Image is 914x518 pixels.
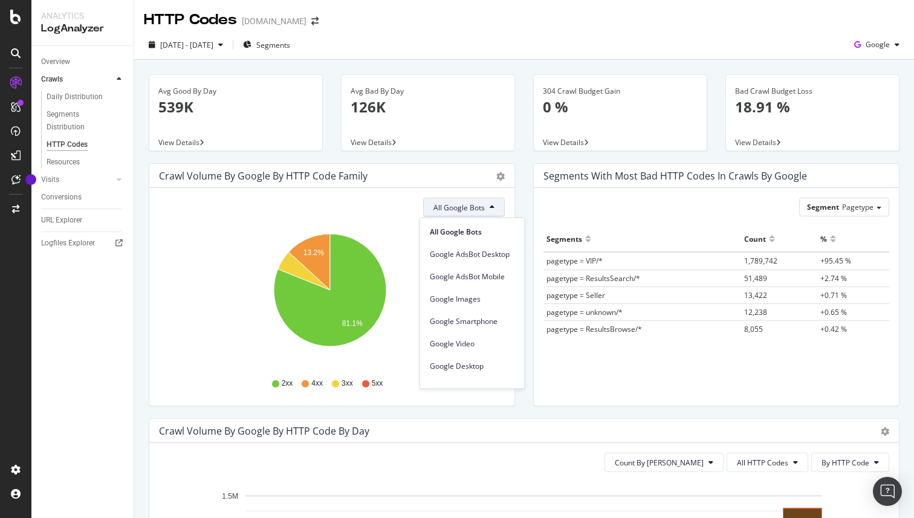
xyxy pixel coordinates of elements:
div: Conversions [41,191,82,204]
span: View Details [543,137,584,147]
span: Google AdsBot Desktop [430,248,515,259]
div: Segments with most bad HTTP codes in Crawls by google [543,170,807,182]
span: Google Images [430,293,515,304]
div: LogAnalyzer [41,22,124,36]
span: +95.45 % [820,256,851,266]
button: [DATE] - [DATE] [144,35,228,54]
a: Overview [41,56,125,68]
span: +0.42 % [820,324,847,334]
a: Visits [41,173,113,186]
span: 5xx [372,378,383,389]
span: +0.71 % [820,290,847,300]
p: 18.91 % [735,97,890,117]
div: Crawl Volume by google by HTTP Code by Day [159,425,369,437]
span: +2.74 % [820,273,847,283]
div: Open Intercom Messenger [873,477,902,506]
a: Resources [47,156,125,169]
a: Logfiles Explorer [41,237,125,250]
span: View Details [158,137,199,147]
span: 3xx [342,378,353,389]
div: Crawls [41,73,63,86]
div: Overview [41,56,70,68]
text: 1.5M [222,492,238,500]
span: 13,422 [744,290,767,300]
div: Visits [41,173,59,186]
div: Segments [546,229,582,248]
div: 304 Crawl Budget Gain [543,86,698,97]
span: All Google Bots [433,202,485,213]
div: Count [744,229,766,248]
span: Google Smartphone [430,316,515,326]
span: pagetype = ResultsBrowse/* [546,324,642,334]
span: pagetype = VIP/* [546,256,603,266]
button: All HTTP Codes [727,453,808,472]
button: Google [849,35,904,54]
span: Google AdSense Mobile [430,383,515,393]
a: URL Explorer [41,214,125,227]
a: Segments Distribution [47,108,125,134]
div: Segments Distribution [47,108,114,134]
span: All HTTP Codes [737,458,788,468]
span: [DATE] - [DATE] [160,40,213,50]
button: Segments [238,35,295,54]
div: gear [881,427,889,436]
div: Bad Crawl Budget Loss [735,86,890,97]
span: 4xx [311,378,323,389]
span: Count By Day [615,458,704,468]
div: Daily Distribution [47,91,103,103]
div: HTTP Codes [47,138,88,151]
a: Crawls [41,73,113,86]
div: Avg Bad By Day [351,86,505,97]
span: pagetype = ResultsSearch/* [546,273,640,283]
span: +0.65 % [820,307,847,317]
button: By HTTP Code [811,453,889,472]
span: Pagetype [842,202,873,212]
div: Resources [47,156,80,169]
span: All Google Bots [430,226,515,237]
span: By HTTP Code [822,458,869,468]
span: 1,789,742 [744,256,777,266]
div: Crawl Volume by google by HTTP Code Family [159,170,368,182]
div: Tooltip anchor [25,174,36,185]
a: HTTP Codes [47,138,125,151]
div: Avg Good By Day [158,86,313,97]
p: 0 % [543,97,698,117]
span: View Details [735,137,776,147]
span: pagetype = Seller [546,290,605,300]
div: Analytics [41,10,124,22]
span: Google [866,39,890,50]
div: Logfiles Explorer [41,237,95,250]
div: gear [496,172,505,181]
span: Google Desktop [430,360,515,371]
text: 81.1% [342,319,363,328]
svg: A chart. [159,227,501,367]
span: 51,489 [744,273,767,283]
span: 2xx [282,378,293,389]
div: URL Explorer [41,214,82,227]
text: 13.2% [303,249,324,257]
div: HTTP Codes [144,10,237,30]
p: 126K [351,97,505,117]
button: All Google Bots [423,198,505,217]
div: arrow-right-arrow-left [311,17,319,25]
span: Segments [256,40,290,50]
div: % [820,229,827,248]
span: 12,238 [744,307,767,317]
a: Daily Distribution [47,91,125,103]
span: Google Video [430,338,515,349]
span: 8,055 [744,324,763,334]
a: Conversions [41,191,125,204]
span: Segment [807,202,839,212]
span: pagetype = unknown/* [546,307,623,317]
button: Count By [PERSON_NAME] [604,453,724,472]
div: [DOMAIN_NAME] [242,15,306,27]
p: 539K [158,97,313,117]
span: Google AdsBot Mobile [430,271,515,282]
span: View Details [351,137,392,147]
